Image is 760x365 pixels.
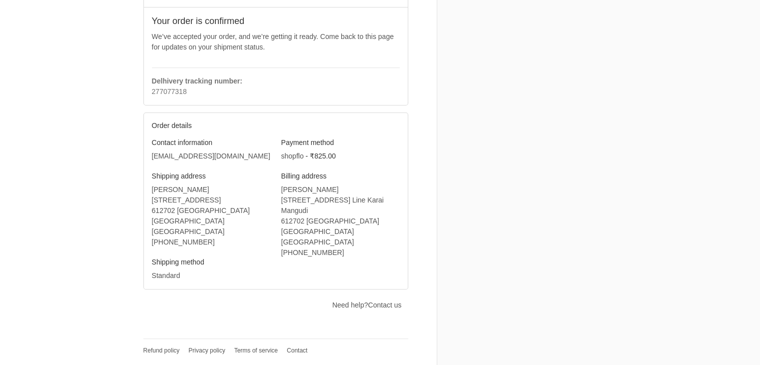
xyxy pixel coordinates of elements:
address: [PERSON_NAME] [STREET_ADDRESS] 612702 [GEOGRAPHIC_DATA] [GEOGRAPHIC_DATA] [GEOGRAPHIC_DATA] ‎[PHO... [152,184,271,247]
a: 277077318 [152,87,187,95]
h2: Your order is confirmed [152,15,400,27]
bdo: [EMAIL_ADDRESS][DOMAIN_NAME] [152,152,270,160]
h3: Billing address [281,171,400,180]
a: Privacy policy [188,347,225,354]
h3: Shipping method [152,257,271,266]
span: shopflo [281,152,303,160]
a: Refund policy [143,347,180,354]
h3: Payment method [281,138,400,147]
h3: Shipping address [152,171,271,180]
address: [PERSON_NAME] [STREET_ADDRESS] Line Karai Mangudi 612702 [GEOGRAPHIC_DATA] [GEOGRAPHIC_DATA] [GEO... [281,184,400,258]
a: Terms of service [234,347,278,354]
h3: Contact information [152,138,271,147]
p: Need help? [332,300,402,310]
p: We’ve accepted your order, and we’re getting it ready. Come back to this page for updates on your... [152,31,400,52]
strong: Delhivery tracking number: [152,77,242,85]
h2: Order details [152,121,276,130]
a: Contact [287,347,307,354]
span: - ₹825.00 [306,152,336,160]
a: Contact us [368,301,401,309]
p: Standard [152,270,271,281]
